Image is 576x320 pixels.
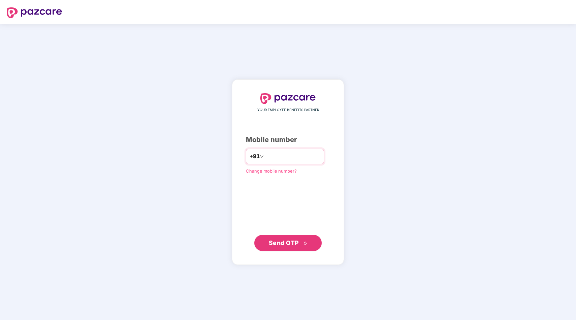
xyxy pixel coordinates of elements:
span: +91 [250,152,260,161]
div: Mobile number [246,135,330,145]
button: Send OTPdouble-right [254,235,322,251]
span: down [260,154,264,158]
img: logo [260,93,316,104]
img: logo [7,7,62,18]
span: Send OTP [269,239,299,246]
span: YOUR EMPLOYEE BENEFITS PARTNER [257,107,319,113]
span: double-right [303,241,308,246]
a: Change mobile number? [246,168,297,174]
